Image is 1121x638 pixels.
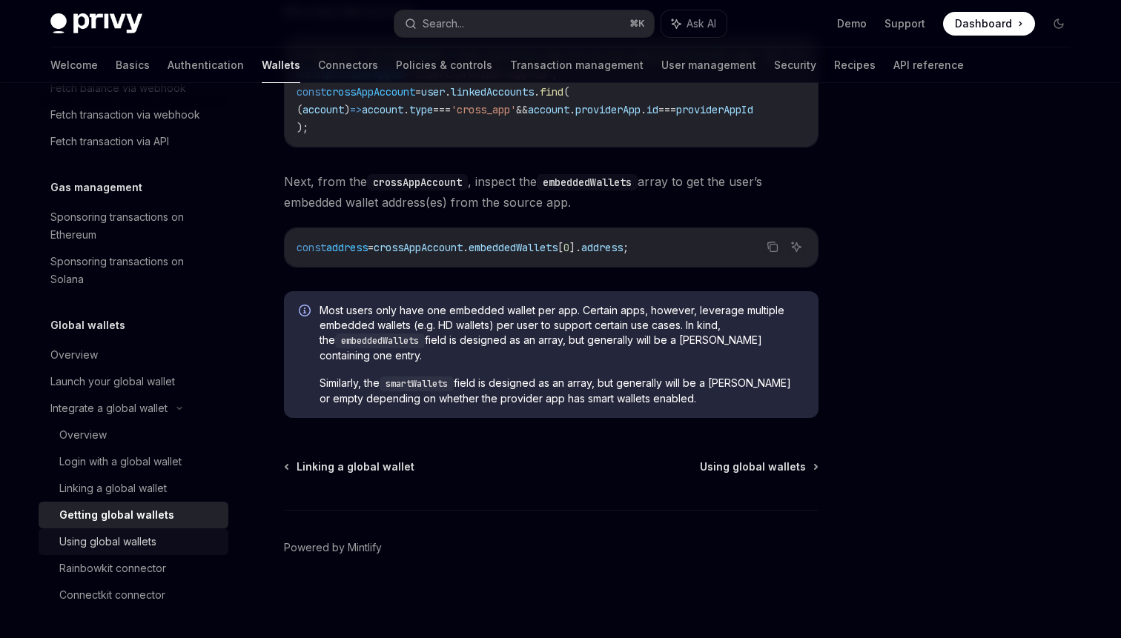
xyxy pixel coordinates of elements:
span: ) [344,103,350,116]
span: . [463,241,469,254]
span: id [647,103,658,116]
span: providerApp [575,103,641,116]
a: Authentication [168,47,244,83]
a: Recipes [834,47,876,83]
h5: Gas management [50,179,142,196]
span: user [421,85,445,99]
span: Most users only have one embedded wallet per app. Certain apps, however, leverage multiple embedd... [320,303,804,363]
a: Using global wallets [700,459,817,474]
span: . [445,85,451,99]
a: Basics [116,47,150,83]
span: const [297,241,326,254]
span: address [581,241,623,254]
span: ]. [569,241,581,254]
a: Policies & controls [396,47,492,83]
span: . [641,103,647,116]
span: crossAppAccount [326,85,415,99]
a: Connectkit connector [39,582,228,608]
div: Getting global wallets [59,506,174,524]
a: Login with a global wallet [39,448,228,475]
svg: Info [299,305,314,319]
a: Connectors [318,47,378,83]
span: 0 [563,241,569,254]
a: Using global wallets [39,528,228,555]
span: account [528,103,569,116]
div: Using global wallets [59,533,156,551]
span: Using global wallets [700,459,806,474]
span: providerAppId [676,103,753,116]
div: Sponsoring transactions on Solana [50,253,219,288]
span: Similarly, the field is designed as an array, but generally will be a [PERSON_NAME] or empty depe... [320,376,804,406]
button: Copy the contents from the code block [763,237,782,256]
a: Fetch transaction via webhook [39,102,228,128]
a: Wallets [262,47,300,83]
span: account [302,103,344,116]
code: smartWallets [380,376,454,391]
a: Linking a global wallet [285,459,414,474]
span: Dashboard [955,16,1012,31]
a: Overview [39,422,228,448]
a: API reference [893,47,964,83]
code: embeddedWallets [335,333,425,348]
span: => [350,103,362,116]
a: Security [774,47,816,83]
a: Welcome [50,47,98,83]
span: ( [297,103,302,116]
code: embeddedWallets [537,174,638,190]
img: dark logo [50,13,142,34]
div: Overview [59,426,107,444]
button: Ask AI [787,237,806,256]
span: 'cross_app' [451,103,516,116]
span: account [362,103,403,116]
span: find [540,85,563,99]
a: Linking a global wallet [39,475,228,502]
a: Launch your global wallet [39,368,228,395]
span: crossAppAccount [374,241,463,254]
a: Powered by Mintlify [284,540,382,555]
a: Demo [837,16,867,31]
div: Fetch transaction via webhook [50,106,200,124]
a: Rainbowkit connector [39,555,228,582]
div: Sponsoring transactions on Ethereum [50,208,219,244]
a: Sponsoring transactions on Ethereum [39,204,228,248]
div: Rainbowkit connector [59,559,166,577]
span: Linking a global wallet [297,459,414,474]
a: Dashboard [943,12,1035,36]
span: . [403,103,409,116]
span: linkedAccounts [451,85,534,99]
span: === [658,103,676,116]
a: Overview [39,342,228,368]
span: embeddedWallets [469,241,558,254]
button: Search...⌘K [394,10,654,37]
span: const [297,85,326,99]
span: === [433,103,451,116]
span: . [569,103,575,116]
span: Next, from the , inspect the array to get the user’s embedded wallet address(es) from the source ... [284,171,819,213]
div: Linking a global wallet [59,479,167,497]
div: Connectkit connector [59,586,165,604]
div: Search... [423,15,464,33]
a: Getting global wallets [39,502,228,528]
span: ⌘ K [629,18,645,30]
span: Ask AI [687,16,716,31]
button: Toggle dark mode [1047,12,1071,36]
a: Sponsoring transactions on Solana [39,248,228,293]
div: Overview [50,346,98,364]
div: Login with a global wallet [59,453,182,471]
a: User management [661,47,756,83]
span: = [368,241,374,254]
a: Transaction management [510,47,644,83]
span: . [534,85,540,99]
span: address [326,241,368,254]
button: Ask AI [661,10,727,37]
h5: Global wallets [50,316,125,334]
a: Fetch transaction via API [39,128,228,155]
span: ); [297,121,308,134]
span: type [409,103,433,116]
span: [ [558,241,563,254]
span: ( [563,85,569,99]
span: ; [623,241,629,254]
div: Fetch transaction via API [50,133,169,150]
div: Launch your global wallet [50,373,175,391]
span: = [415,85,421,99]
